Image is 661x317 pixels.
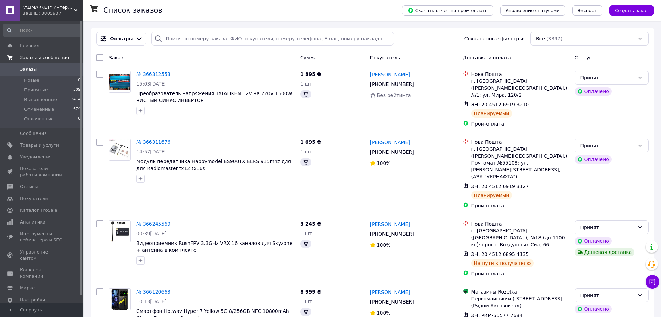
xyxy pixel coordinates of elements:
span: Преобразователь напряжения TATALIKEN 12V на 220V 1600W ЧИСТЫЙ СИНУС ИНВЕРТОР [136,91,292,103]
div: Оплачено [575,155,612,164]
div: г. [GEOGRAPHIC_DATA] ([PERSON_NAME][GEOGRAPHIC_DATA].), №1: ул. Мира, 120/2 [471,78,569,98]
span: 14:57[DATE] [136,149,167,155]
div: г. [GEOGRAPHIC_DATA] ([GEOGRAPHIC_DATA].), №18 (до 1100 кг): просп. Воздушных Сил, 66 [471,227,569,248]
span: 1 шт. [300,149,314,155]
span: Покупатель [370,55,400,60]
button: Чат с покупателем [646,275,659,289]
span: 1 695 ₴ [300,139,321,145]
span: ЭН: 20 4512 6919 3210 [471,102,529,107]
div: [PHONE_NUMBER] [369,229,416,239]
span: Управление сайтом [20,249,64,261]
a: [PERSON_NAME] [370,139,410,146]
a: Фото товару [109,71,131,93]
div: [PHONE_NUMBER] [369,147,416,157]
span: Принятые [24,87,48,93]
span: Уведомления [20,154,51,160]
div: Оплачено [575,87,612,96]
span: ЭН: 20 4512 6895 4135 [471,251,529,257]
div: Принят [580,224,634,231]
img: Фото товару [109,74,130,90]
input: Поиск [3,24,81,37]
div: Пром-оплата [471,270,569,277]
span: Заказ [109,55,123,60]
span: Настройки [20,297,45,303]
div: Планируемый [471,191,512,199]
img: Фото товару [110,221,129,242]
a: Фото товару [109,220,131,242]
div: Оплачено [575,237,612,245]
span: Покупатели [20,196,48,202]
span: Создать заказ [615,8,649,13]
button: Скачать отчет по пром-оплате [402,5,493,16]
span: Товары и услуги [20,142,59,148]
a: № 366311676 [136,139,170,145]
span: Управление статусами [506,8,560,13]
span: "ALIMARKET" Интернет-магазин [22,4,74,10]
span: Все [536,35,545,42]
h1: Список заказов [103,6,162,14]
span: 10:13[DATE] [136,299,167,304]
div: Нова Пошта [471,139,569,146]
a: № 366245569 [136,221,170,227]
input: Поиск по номеру заказа, ФИО покупателя, номеру телефона, Email, номеру накладной [151,32,394,46]
a: [PERSON_NAME] [370,71,410,78]
span: 1 895 ₴ [300,71,321,77]
span: Оплаченные [24,116,54,122]
a: Видеоприемник RushFPV 3.3GHz VRX 16 каналов для Skyzone + антенна в комплекте [136,240,292,253]
span: Выполненные [24,97,57,103]
span: Новые [24,77,39,83]
span: Без рейтинга [377,92,411,98]
div: Пром-оплата [471,202,569,209]
div: Планируемый [471,109,512,118]
span: Скачать отчет по пром-оплате [408,7,488,13]
a: № 366120663 [136,289,170,295]
span: 100% [377,310,391,316]
span: Показатели работы компании [20,166,64,178]
span: Экспорт [578,8,597,13]
a: № 366312553 [136,71,170,77]
a: Фото товару [109,288,131,310]
span: Заказы и сообщения [20,55,69,61]
div: На пути к получателю [471,259,534,267]
div: Нова Пошта [471,220,569,227]
div: Принят [580,291,634,299]
div: г. [GEOGRAPHIC_DATA] ([PERSON_NAME][GEOGRAPHIC_DATA].), Почтомат №55108: ул. [PERSON_NAME][STREET... [471,146,569,180]
div: Оплачено [575,305,612,313]
div: Нова Пошта [471,71,569,78]
div: [PHONE_NUMBER] [369,79,416,89]
a: Создать заказ [602,7,654,13]
span: Маркет [20,285,38,291]
div: Дешевая доставка [575,248,635,256]
button: Создать заказ [609,5,654,16]
span: 100% [377,242,391,248]
span: Каталог ProSale [20,207,57,214]
div: Принят [580,74,634,81]
a: Фото товару [109,139,131,161]
img: Фото товару [109,139,130,160]
button: Управление статусами [500,5,565,16]
span: ЭН: 20 4512 6919 3127 [471,184,529,189]
span: 1 шт. [300,81,314,87]
span: 0 [78,116,81,122]
span: Кошелек компании [20,267,64,279]
span: Отмененные [24,106,54,112]
div: Магазины Rozetka [471,288,569,295]
span: 2414 [71,97,81,103]
button: Экспорт [572,5,602,16]
span: Фильтры [110,35,133,42]
span: Модуль передатчика Happymodel ES900TX ELRS 915mhz для для Radiomaster tx12 tx16s [136,159,291,171]
div: [PHONE_NUMBER] [369,297,416,307]
span: 8 999 ₴ [300,289,321,295]
div: Ваш ID: 3805937 [22,10,83,17]
div: Первомайський ([STREET_ADDRESS], (Рядом Автовокзал) [471,295,569,309]
span: 0 [78,77,81,83]
span: 100% [377,160,391,166]
span: 15:03[DATE] [136,81,167,87]
span: Инструменты вебмастера и SEO [20,231,64,243]
div: Принят [580,142,634,149]
div: Пром-оплата [471,120,569,127]
span: 3 245 ₴ [300,221,321,227]
span: Сохраненные фильтры: [464,35,525,42]
img: Фото товару [111,289,128,310]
